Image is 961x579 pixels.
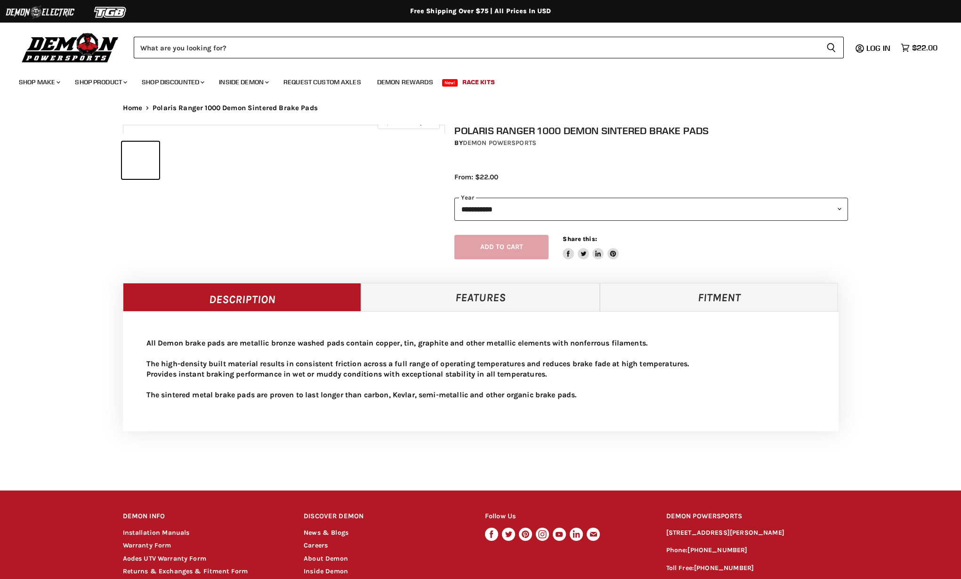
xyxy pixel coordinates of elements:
[202,142,239,179] button: Polaris Ranger 1000 Demon Sintered Brake Pads thumbnail
[123,555,206,563] a: Aodes UTV Warranty Form
[442,79,458,87] span: New!
[463,139,536,147] a: Demon Powersports
[304,506,467,528] h2: DISCOVER DEMON
[485,506,648,528] h2: Follow Us
[12,72,66,92] a: Shop Make
[382,119,435,126] span: Click to expand
[687,546,747,554] a: [PHONE_NUMBER]
[135,72,210,92] a: Shop Discounted
[212,72,275,92] a: Inside Demon
[276,72,368,92] a: Request Custom Axles
[304,555,348,563] a: About Demon
[104,104,857,112] nav: Breadcrumbs
[862,44,896,52] a: Log in
[454,125,848,137] h1: Polaris Ranger 1000 Demon Sintered Brake Pads
[361,283,600,311] a: Features
[123,506,286,528] h2: DEMON INFO
[75,3,146,21] img: TGB Logo 2
[104,7,857,16] div: Free Shipping Over $75 | All Prices In USD
[666,506,839,528] h2: DEMON POWERSPORTS
[123,529,190,537] a: Installation Manuals
[454,173,498,181] span: From: $22.00
[123,283,362,311] a: Description
[134,37,819,58] input: Search
[134,37,844,58] form: Product
[68,72,133,92] a: Shop Product
[370,72,440,92] a: Demon Rewards
[666,563,839,574] p: Toll Free:
[912,43,937,52] span: $22.00
[123,567,248,575] a: Returns & Exchanges & Fitment Form
[455,72,502,92] a: Race Kits
[866,43,890,53] span: Log in
[454,138,848,148] div: by
[304,567,348,575] a: Inside Demon
[819,37,844,58] button: Search
[304,541,328,549] a: Careers
[304,529,348,537] a: News & Blogs
[666,528,839,539] p: [STREET_ADDRESS][PERSON_NAME]
[146,338,815,400] p: All Demon brake pads are metallic bronze washed pads contain copper, tin, graphite and other meta...
[123,104,143,112] a: Home
[694,564,754,572] a: [PHONE_NUMBER]
[19,31,122,64] img: Demon Powersports
[563,235,619,260] aside: Share this:
[122,142,159,179] button: Polaris Ranger 1000 Demon Sintered Brake Pads thumbnail
[153,104,318,112] span: Polaris Ranger 1000 Demon Sintered Brake Pads
[5,3,75,21] img: Demon Electric Logo 2
[896,41,942,55] a: $22.00
[123,541,171,549] a: Warranty Form
[12,69,935,92] ul: Main menu
[666,545,839,556] p: Phone:
[600,283,839,311] a: Fitment
[563,235,597,242] span: Share this:
[454,198,848,221] select: year
[162,142,199,179] button: Polaris Ranger 1000 Demon Sintered Brake Pads thumbnail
